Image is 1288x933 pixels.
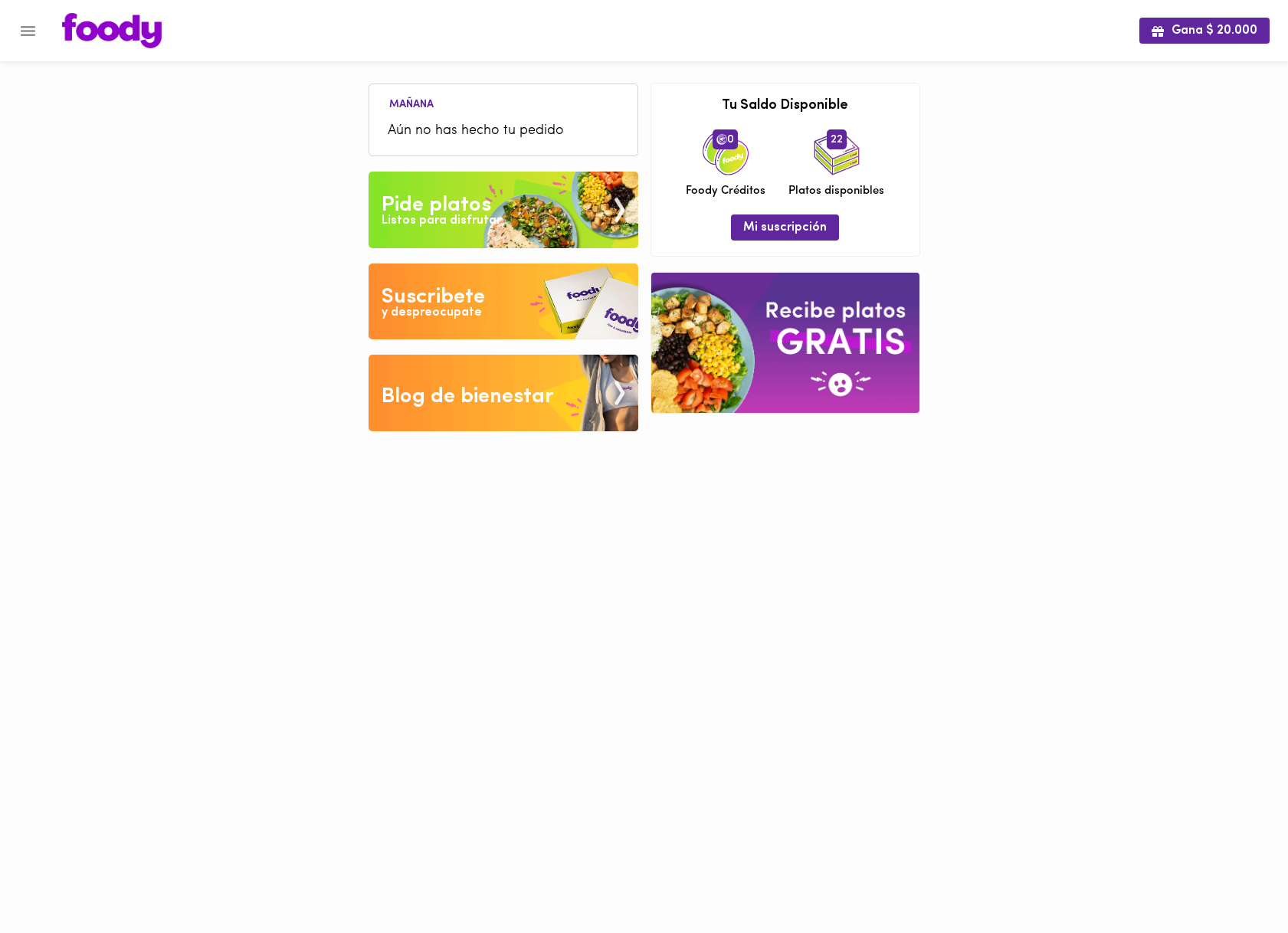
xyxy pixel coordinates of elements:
div: y despreocupate [382,304,482,322]
span: Platos disponibles [788,183,884,199]
li: Mañana [377,96,446,110]
span: Mi suscripción [743,221,827,235]
img: credits-package.png [703,129,749,175]
div: Suscribete [382,282,485,313]
span: Foody Créditos [686,183,765,199]
img: Blog de bienestar [369,355,638,431]
div: Blog de bienestar [382,381,554,412]
h3: Tu Saldo Disponible [663,99,908,114]
button: Gana $ 20.000 [1139,18,1270,43]
img: referral-banner.png [651,273,919,413]
img: foody-creditos.png [716,134,727,145]
img: icon_dishes.png [814,129,860,175]
span: Gana $ 20.000 [1152,24,1257,38]
iframe: Messagebird Livechat Widget [1199,844,1273,918]
button: Menu [9,12,47,50]
img: Disfruta bajar de peso [369,264,638,340]
span: Aún no has hecho tu pedido [388,121,619,142]
button: Mi suscripción [731,214,839,240]
span: 22 [827,129,847,149]
span: 0 [713,129,738,149]
div: Listos para disfrutar [382,212,501,230]
img: Pide un Platos [369,172,638,248]
div: Pide platos [382,190,491,221]
img: logo.png [62,13,162,48]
